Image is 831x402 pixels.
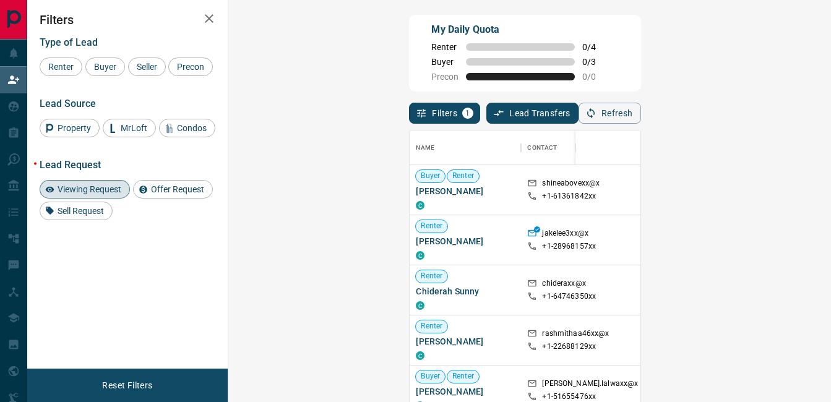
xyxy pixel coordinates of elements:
button: Lead Transfers [486,103,579,124]
span: 1 [463,109,472,118]
div: Name [416,130,434,165]
span: Lead Source [40,98,96,109]
span: [PERSON_NAME] [416,385,515,398]
span: Viewing Request [53,184,126,194]
span: Renter [416,321,447,331]
div: condos.ca [416,301,424,310]
span: Buyer [416,171,445,181]
span: Buyer [90,62,121,72]
button: Refresh [579,103,641,124]
div: MrLoft [103,119,156,137]
div: Renter [40,58,82,76]
button: Filters1 [409,103,480,124]
p: [PERSON_NAME].lalwaxx@x [542,378,638,391]
span: Offer Request [147,184,209,194]
div: Contact [521,130,620,165]
span: Renter [416,221,447,231]
div: condos.ca [416,201,424,210]
p: +1- 61361842xx [542,191,596,202]
button: Reset Filters [94,375,160,396]
div: condos.ca [416,251,424,260]
span: 0 / 4 [582,42,609,52]
p: rashmithaa46xx@x [542,328,609,341]
span: [PERSON_NAME] [416,235,515,247]
span: Chiderah Sunny [416,285,515,297]
div: condos.ca [416,351,424,360]
p: +1- 22688129xx [542,341,596,352]
span: Precon [173,62,209,72]
span: [PERSON_NAME] [416,335,515,348]
span: [PERSON_NAME] [416,185,515,197]
div: Name [410,130,521,165]
span: Buyer [416,371,445,382]
span: Property [53,123,95,133]
span: Precon [431,72,459,82]
div: Buyer [85,58,125,76]
span: MrLoft [116,123,152,133]
span: Renter [44,62,78,72]
h2: Filters [40,12,215,27]
p: +1- 64746350xx [542,291,596,302]
div: Sell Request [40,202,113,220]
span: Renter [447,171,479,181]
span: Buyer [431,57,459,67]
p: +1- 51655476xx [542,391,596,402]
span: Renter [447,371,479,382]
div: Viewing Request [40,180,130,199]
p: chideraxx@x [542,278,585,291]
p: My Daily Quota [431,22,609,37]
span: Sell Request [53,206,108,216]
span: Condos [173,123,211,133]
div: Property [40,119,100,137]
span: 0 / 3 [582,57,609,67]
p: shineabovexx@x [542,178,600,191]
div: Offer Request [133,180,213,199]
div: Contact [527,130,557,165]
div: Condos [159,119,215,137]
span: Seller [132,62,161,72]
p: +1- 28968157xx [542,241,596,252]
div: Precon [168,58,213,76]
span: Renter [431,42,459,52]
div: Seller [128,58,166,76]
span: Lead Request [40,159,101,171]
span: Renter [416,271,447,281]
span: 0 / 0 [582,72,609,82]
p: jakelee3xx@x [542,228,588,241]
span: Type of Lead [40,36,98,48]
